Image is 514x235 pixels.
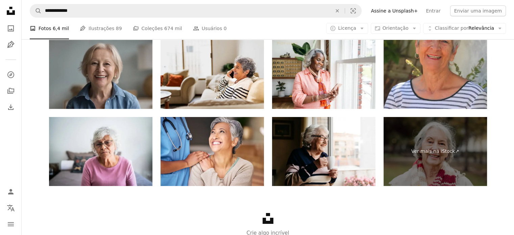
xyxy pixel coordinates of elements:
a: Ver mais na iStock↗ [384,117,487,186]
button: Orientação [371,23,420,34]
span: Orientação [383,25,409,31]
button: Enviar uma imagem [450,5,506,16]
span: Licença [338,25,356,31]
span: Relevância [435,25,494,32]
a: Ilustrações [4,38,18,51]
img: Enfermeira, mulher idosa e sorrir com conforto, de mãos dadas ou apoio em casa de repouso para a ... [161,117,264,186]
a: Histórico de downloads [4,100,18,114]
button: Licença [326,23,368,34]
span: 674 mil [164,25,182,32]
a: Ilustrações 89 [80,18,122,39]
button: Pesquise na Unsplash [30,4,42,17]
img: Senior woman talking on mobile phone at home [161,40,264,109]
img: Mulher sênior de riso do Latino ao ar livre [384,40,487,109]
a: Usuários 0 [193,18,227,39]
button: Classificar porRelevância [423,23,506,34]
a: Assine a Unsplash+ [367,5,422,16]
img: Retrato principal disparado mulher aposentada feliz olhando fixamente a câmera [49,40,152,109]
span: Classificar por [435,25,468,31]
span: 89 [116,25,122,32]
a: Coleções [4,84,18,98]
img: Retrato da mulher sênior triste sentada na cama em casa [49,117,152,186]
a: Explorar [4,68,18,81]
a: Entrar / Cadastrar-se [4,185,18,198]
span: 0 [224,25,227,32]
button: Idioma [4,201,18,215]
a: Fotos [4,22,18,35]
button: Limpar [330,4,345,17]
button: Menu [4,217,18,231]
form: Pesquise conteúdo visual em todo o site [30,4,362,18]
button: Pesquisa visual [345,4,361,17]
a: Entrar [422,5,444,16]
a: Início — Unsplash [4,4,18,19]
img: Mulher de negócios sênior usando smartphone no escritório [272,40,375,109]
img: Idosa bebendo café em casa. [272,117,375,186]
a: Coleções 674 mil [133,18,182,39]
